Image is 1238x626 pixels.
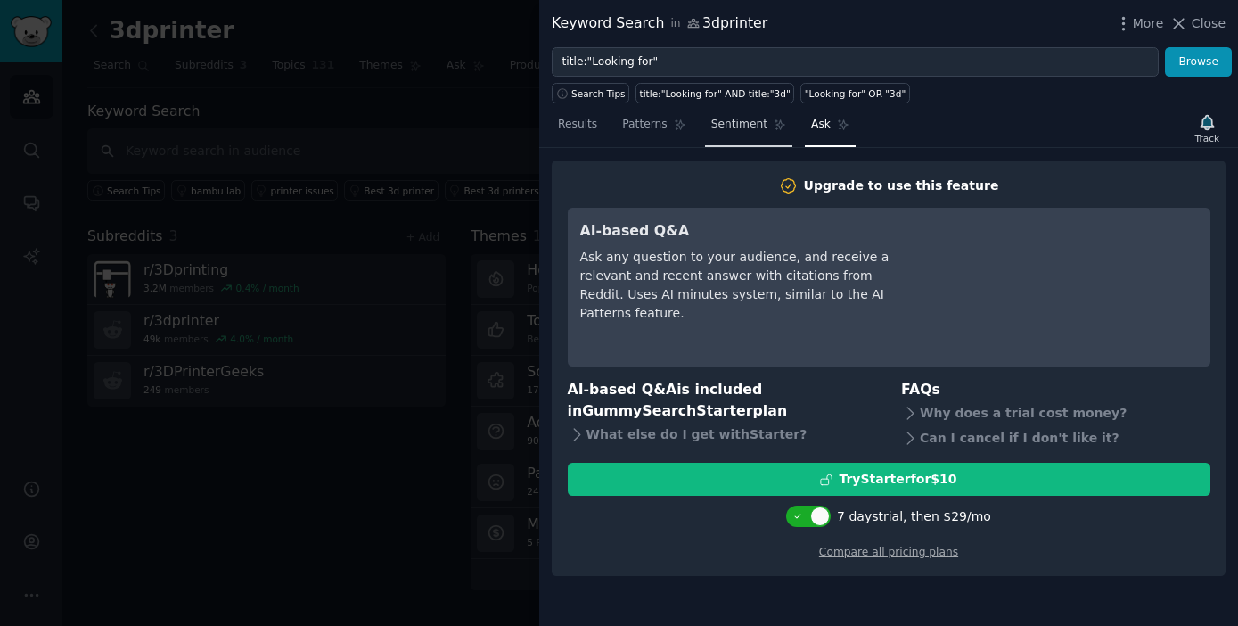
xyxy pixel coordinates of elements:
[901,400,1210,425] div: Why does a trial cost money?
[1114,14,1164,33] button: More
[670,16,680,32] span: in
[552,47,1159,78] input: Try a keyword related to your business
[804,177,999,195] div: Upgrade to use this feature
[568,423,877,448] div: What else do I get with Starter ?
[901,379,1210,401] h3: FAQs
[805,111,856,147] a: Ask
[1192,14,1226,33] span: Close
[1169,14,1226,33] button: Close
[580,220,906,243] h3: AI-based Q&A
[819,546,958,558] a: Compare all pricing plans
[811,117,831,133] span: Ask
[568,463,1210,496] button: TryStarterfor$10
[552,111,603,147] a: Results
[837,507,991,526] div: 7 days trial, then $ 29 /mo
[1165,47,1232,78] button: Browse
[805,87,906,100] div: "Looking for" OR "3d"
[1133,14,1164,33] span: More
[800,83,910,103] a: "Looking for" OR "3d"
[635,83,794,103] a: title:"Looking for" AND title:"3d"
[580,248,906,323] div: Ask any question to your audience, and receive a relevant and recent answer with citations from R...
[552,12,767,35] div: Keyword Search 3dprinter
[839,470,956,489] div: Try Starter for $10
[582,402,752,419] span: GummySearch Starter
[568,379,877,423] h3: AI-based Q&A is included in plan
[1189,110,1226,147] button: Track
[711,117,767,133] span: Sentiment
[552,83,629,103] button: Search Tips
[1195,132,1219,144] div: Track
[558,117,597,133] span: Results
[705,111,792,147] a: Sentiment
[571,87,626,100] span: Search Tips
[901,425,1210,450] div: Can I cancel if I don't like it?
[616,111,692,147] a: Patterns
[622,117,667,133] span: Patterns
[640,87,791,100] div: title:"Looking for" AND title:"3d"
